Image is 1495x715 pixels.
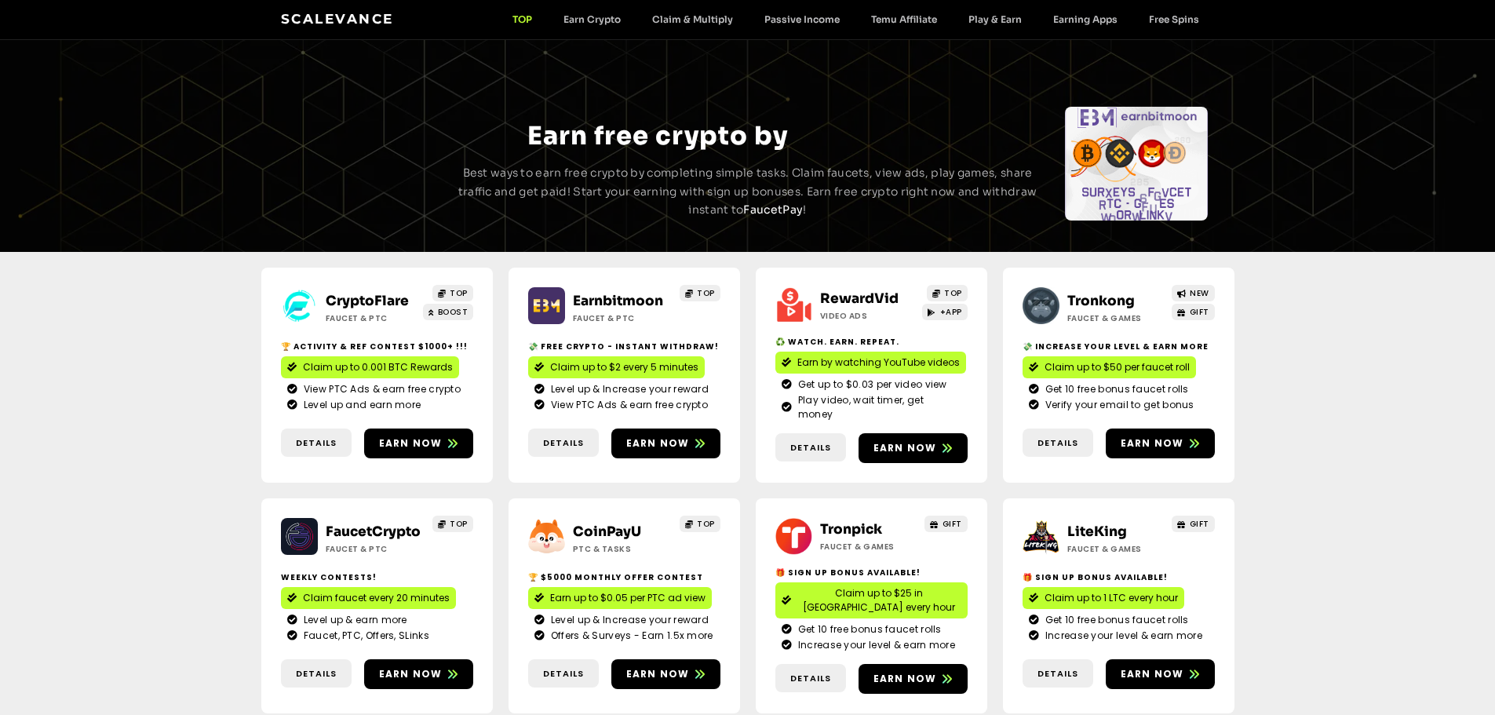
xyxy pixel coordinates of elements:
[1023,659,1093,688] a: Details
[1037,667,1078,680] span: Details
[927,285,968,301] a: TOP
[1045,360,1190,374] span: Claim up to $50 per faucet roll
[1172,285,1215,301] a: NEW
[550,591,706,605] span: Earn up to $0.05 per PTC ad view
[611,659,720,689] a: Earn now
[775,433,846,462] a: Details
[281,356,459,378] a: Claim up to 0.001 BTC Rewards
[820,541,918,553] h2: Faucet & Games
[303,591,450,605] span: Claim faucet every 20 minutes
[873,672,937,686] span: Earn now
[450,287,468,299] span: TOP
[680,285,720,301] a: TOP
[797,356,960,370] span: Earn by watching YouTube videos
[794,393,961,421] span: Play video, wait timer, get money
[379,667,443,681] span: Earn now
[924,516,968,532] a: GIFT
[300,629,429,643] span: Faucet, PTC, Offers, SLinks
[1121,436,1184,451] span: Earn now
[859,433,968,463] a: Earn now
[527,120,788,151] span: Earn free crypto by
[953,13,1037,25] a: Play & Earn
[775,582,968,618] a: Claim up to $25 in [GEOGRAPHIC_DATA] every hour
[326,293,409,309] a: CryptoFlare
[1106,429,1215,458] a: Earn now
[1045,591,1178,605] span: Claim up to 1 LTC every hour
[326,523,421,540] a: FaucetCrypto
[790,672,831,685] span: Details
[1172,516,1215,532] a: GIFT
[281,587,456,609] a: Claim faucet every 20 minutes
[794,622,942,637] span: Get 10 free bonus faucet rolls
[303,360,453,374] span: Claim up to 0.001 BTC Rewards
[680,516,720,532] a: TOP
[775,664,846,693] a: Details
[1023,571,1215,583] h2: 🎁 Sign Up Bonus Available!
[1190,306,1209,318] span: GIFT
[528,659,599,688] a: Details
[859,664,968,694] a: Earn now
[1065,107,1208,221] div: Slides
[548,13,636,25] a: Earn Crypto
[281,571,473,583] h2: Weekly contests!
[1190,287,1209,299] span: NEW
[281,429,352,458] a: Details
[573,312,671,324] h2: Faucet & PTC
[432,285,473,301] a: TOP
[450,518,468,530] span: TOP
[697,287,715,299] span: TOP
[1133,13,1215,25] a: Free Spins
[775,567,968,578] h2: 🎁 Sign Up Bonus Available!
[1041,398,1194,412] span: Verify your email to get bonus
[626,436,690,451] span: Earn now
[379,436,443,451] span: Earn now
[1067,543,1165,555] h2: Faucet & Games
[281,659,352,688] a: Details
[797,586,961,615] span: Claim up to $25 in [GEOGRAPHIC_DATA] every hour
[543,436,584,450] span: Details
[1172,304,1215,320] a: GIFT
[281,11,394,27] a: Scalevance
[300,382,461,396] span: View PTC Ads & earn free crypto
[432,516,473,532] a: TOP
[573,293,663,309] a: Earnbitmoon
[497,13,548,25] a: TOP
[794,638,955,652] span: Increase your level & earn more
[749,13,855,25] a: Passive Income
[326,312,424,324] h2: Faucet & PTC
[855,13,953,25] a: Temu Affiliate
[528,571,720,583] h2: 🏆 $5000 Monthly Offer contest
[543,667,584,680] span: Details
[1067,523,1127,540] a: LiteKing
[794,378,947,392] span: Get up to $0.03 per video view
[296,667,337,680] span: Details
[1190,518,1209,530] span: GIFT
[1023,341,1215,352] h2: 💸 Increase your level & earn more
[626,667,690,681] span: Earn now
[697,518,715,530] span: TOP
[1067,293,1135,309] a: Tronkong
[300,613,407,627] span: Level up & earn more
[423,304,473,320] a: BOOST
[873,441,937,455] span: Earn now
[1041,629,1202,643] span: Increase your level & earn more
[1106,659,1215,689] a: Earn now
[528,356,705,378] a: Claim up to $2 every 5 minutes
[326,543,424,555] h2: Faucet & PTC
[940,306,962,318] span: +APP
[1067,312,1165,324] h2: Faucet & Games
[944,287,962,299] span: TOP
[547,382,709,396] span: Level up & Increase your reward
[286,107,429,221] div: Slides
[743,202,803,217] a: FaucetPay
[820,310,918,322] h2: Video ads
[528,587,712,609] a: Earn up to $0.05 per PTC ad view
[1121,667,1184,681] span: Earn now
[456,164,1040,220] p: Best ways to earn free crypto by completing simple tasks. Claim faucets, view ads, play games, sh...
[1037,13,1133,25] a: Earning Apps
[547,629,713,643] span: Offers & Surveys - Earn 1.5x more
[300,398,421,412] span: Level up and earn more
[573,543,671,555] h2: ptc & Tasks
[790,441,831,454] span: Details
